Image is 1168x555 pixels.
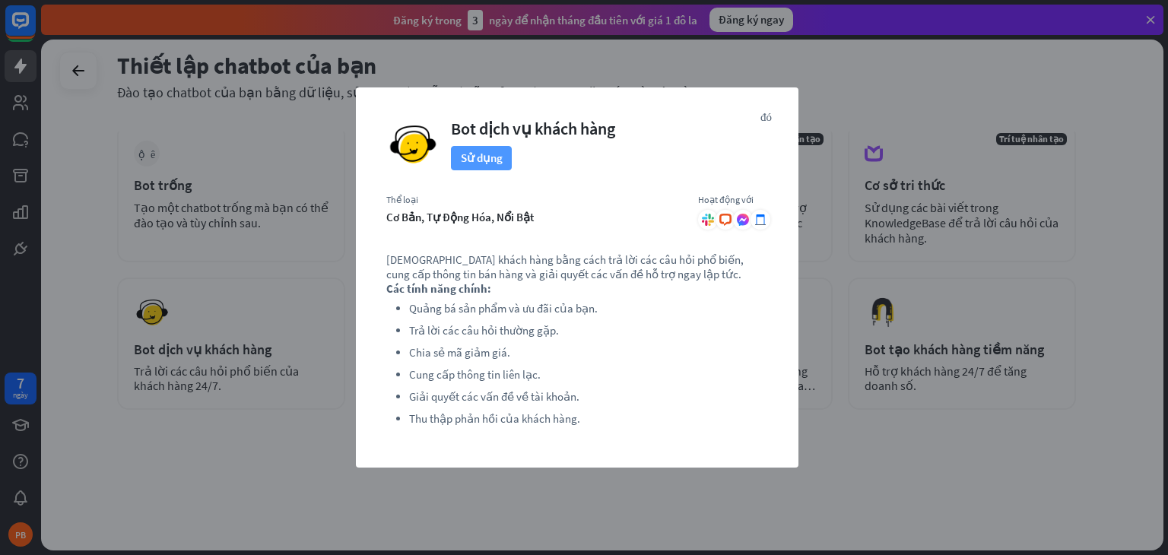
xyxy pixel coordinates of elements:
button: Sử dụng [451,146,512,170]
font: [DEMOGRAPHIC_DATA] khách hàng bằng cách trả lời các câu hỏi phổ biến, cung cấp thông tin bán hàng... [386,252,744,281]
font: Các tính năng chính: [386,281,491,296]
font: Quảng bá sản phẩm và ưu đãi của bạn. [409,301,598,316]
font: Thể loại [386,194,418,205]
font: Bot dịch vụ khách hàng [451,118,615,139]
font: Chia sẻ mã giảm giá. [409,345,510,360]
font: Giải quyết các vấn đề về tài khoản. [409,389,579,404]
font: Cung cấp thông tin liên lạc. [409,367,541,382]
font: đóng [760,110,772,122]
font: Thu thập phản hồi của khách hàng. [409,411,580,426]
button: Mở tiện ích trò chuyện LiveChat [12,6,58,52]
font: Sử dụng [461,151,503,165]
img: Bot dịch vụ khách hàng [386,118,440,171]
font: Hoạt động với [698,194,754,205]
font: Trả lời các câu hỏi thường gặp. [409,323,559,338]
font: cơ bản, tự động hóa, nổi bật [386,210,534,224]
